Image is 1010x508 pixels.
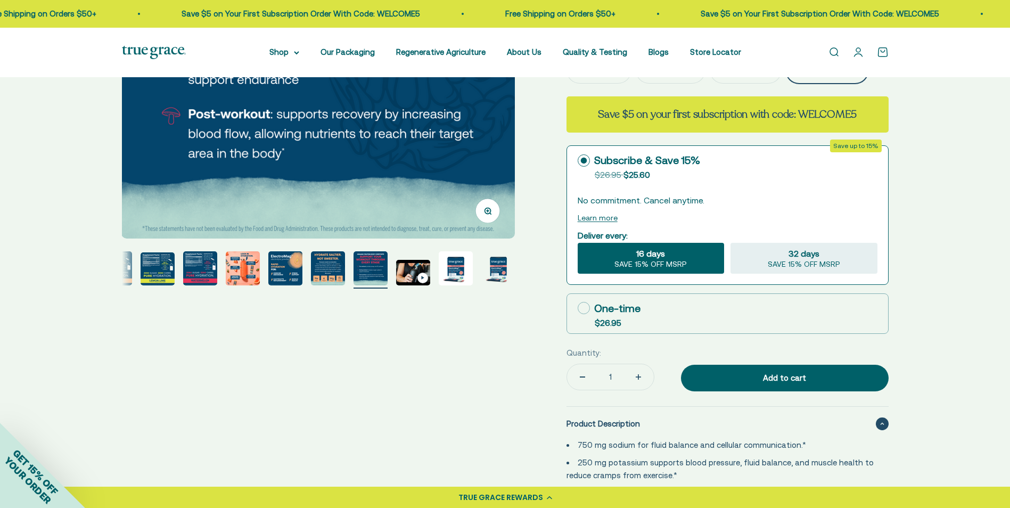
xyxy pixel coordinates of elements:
button: Increase quantity [623,364,654,390]
a: Store Locator [690,47,741,56]
a: About Us [507,47,541,56]
span: YOUR ORDER [2,455,53,506]
img: ElectroMag™ [354,251,388,285]
button: Go to item 8 [268,251,302,289]
img: Everyone needs true hydration. From your extreme athletes to you weekend warriors, ElectroMag giv... [311,251,345,285]
img: ElectroMag™ [141,252,175,285]
a: Quality & Testing [563,47,627,56]
button: Go to item 12 [439,251,473,289]
button: Go to item 6 [183,251,217,289]
span: GET 15% OFF [11,447,60,497]
button: Go to item 9 [311,251,345,289]
button: Go to item 13 [481,251,515,289]
img: ElectroMag™ [481,251,515,285]
p: Save $5 on Your First Subscription Order With Code: WELCOME5 [179,7,417,20]
a: Free Shipping on Orders $50+ [503,9,613,18]
summary: Shop [269,46,299,59]
a: Regenerative Agriculture [396,47,486,56]
button: Go to item 10 [354,251,388,289]
div: Add to cart [702,372,867,384]
span: Product Description [566,417,640,430]
img: ElectroMag™ [439,251,473,285]
button: Add to cart [681,365,889,391]
button: Go to item 7 [226,251,260,289]
img: Magnesium for heart health and stress support* Chloride to support pH balance and oxygen flow* So... [226,251,260,285]
img: Rapid Hydration For: - Exercise endurance* - Stress support* - Electrolyte replenishment* - Muscl... [268,251,302,285]
button: Decrease quantity [567,364,598,390]
label: Quantity: [566,347,601,359]
summary: Product Description [566,407,889,441]
button: Go to item 5 [141,252,175,289]
strong: Save $5 on your first subscription with code: WELCOME5 [598,107,857,121]
div: TRUE GRACE REWARDS [458,492,543,503]
li: 250 mg potassium supports blood pressure, fluid balance, and muscle health to reduce cramps from ... [566,456,876,482]
button: Go to item 11 [396,260,430,289]
a: Blogs [648,47,669,56]
img: ElectroMag™ [183,251,217,285]
p: Save $5 on Your First Subscription Order With Code: WELCOME5 [698,7,937,20]
li: 750 mg sodium for fluid balance and cellular communication.* [566,439,876,452]
a: Our Packaging [321,47,375,56]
